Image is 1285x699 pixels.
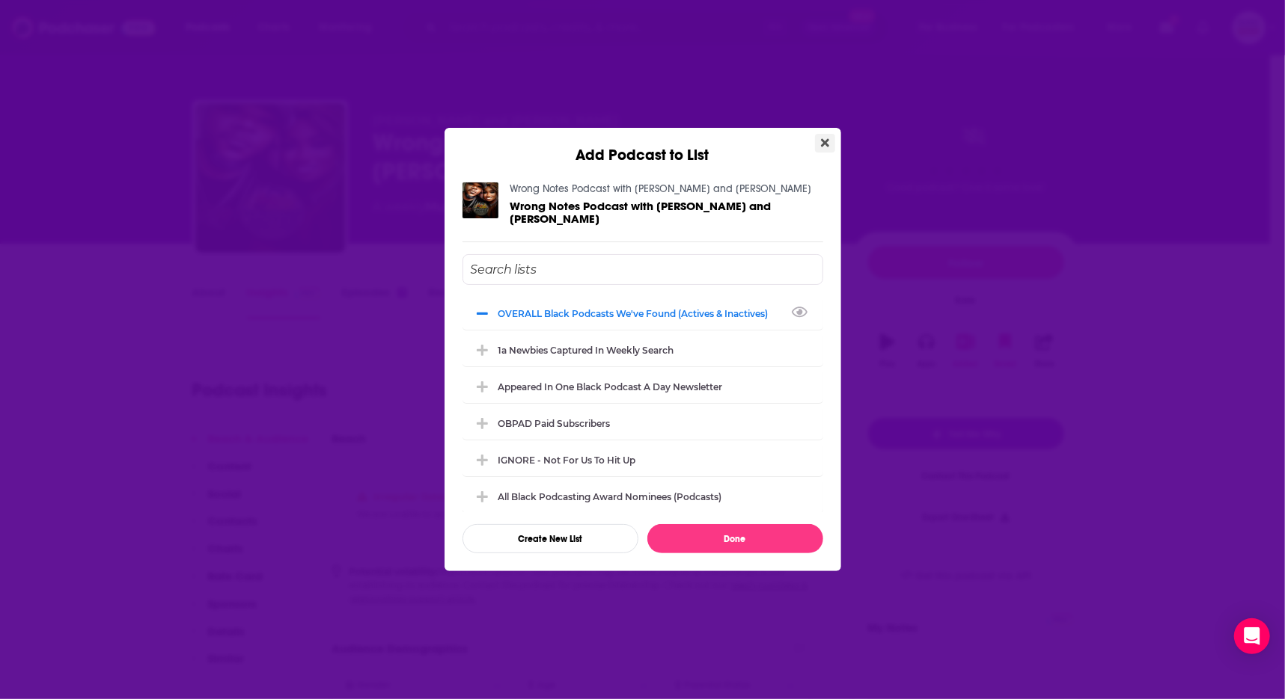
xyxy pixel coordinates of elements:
input: Search lists [463,254,823,285]
div: OBPAD paid subscribers [498,418,611,429]
div: Add Podcast To List [463,254,823,553]
div: All Black Podcasting Award nominees (podcasts) [463,480,823,513]
div: Appeared in One Black podcast a day newsletter [463,370,823,403]
div: Open Intercom Messenger [1234,618,1270,654]
button: View Link [769,316,778,318]
a: Wrong Notes Podcast with KennyMack and Starr [510,200,823,225]
div: OVERALL Black podcasts we've found (actives & inactives) [463,297,823,330]
button: Close [815,134,835,153]
div: Appeared in One Black podcast a day newsletter [498,381,723,392]
div: 1a Newbies captured in weekly search [498,345,674,356]
div: IGNORE - not for us to hit up [463,443,823,476]
div: Add Podcast to List [445,128,841,164]
div: OVERALL Black podcasts we've found (actives & inactives) [498,308,778,319]
div: 1a Newbies captured in weekly search [463,333,823,366]
div: All Black Podcasting Award nominees (podcasts) [498,491,722,502]
button: Create New List [463,524,638,553]
button: Done [647,524,823,553]
img: Wrong Notes Podcast with KennyMack and Starr [463,182,498,218]
a: Wrong Notes Podcast with KennyMack and Starr [510,182,812,195]
div: IGNORE - not for us to hit up [498,455,636,466]
span: Wrong Notes Podcast with [PERSON_NAME] and [PERSON_NAME] [510,199,772,226]
div: OBPAD paid subscribers [463,407,823,440]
